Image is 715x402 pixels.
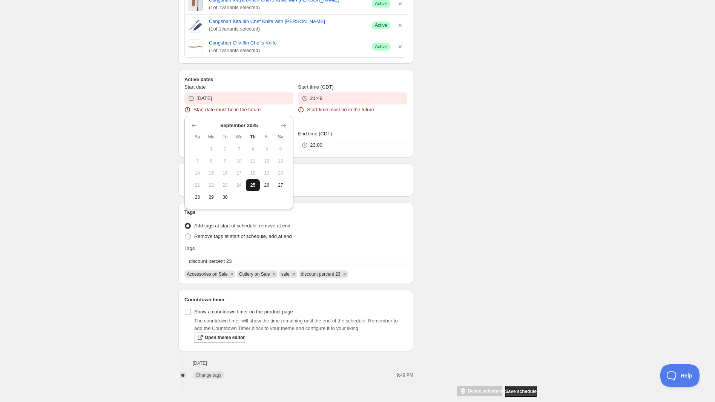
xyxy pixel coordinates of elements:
h2: Countdown timer [184,296,407,304]
button: Sunday September 21 2025 [190,179,204,191]
button: Saturday September 6 2025 [274,143,288,155]
span: ( 1 of 1 variants selected) [209,4,366,11]
img: Cangshan Oliv 8in Chef's Knife Kitchen Knives 12042348 [188,39,203,54]
button: Saturday September 13 2025 [274,155,288,167]
button: Today Thursday September 25 2025 [246,179,260,191]
button: Monday September 29 2025 [204,191,218,203]
p: 9:49 PM [379,372,413,378]
span: Tu [221,134,229,140]
span: 18 [249,170,257,176]
span: 8 [207,158,215,164]
span: 28 [193,194,201,200]
a: Cangshan Oliv 8in Chef's Knife [209,39,366,47]
span: ( 1 of 1 variants selected) [209,47,366,54]
span: 24 [235,182,243,188]
button: Friday September 5 2025 [260,143,274,155]
button: Thursday September 18 2025 [246,167,260,179]
button: Save schedule [505,386,537,397]
span: ( 1 of 1 variants selected) [209,25,366,33]
button: Thursday September 4 2025 [246,143,260,155]
span: Active [375,44,387,50]
button: Saturday September 27 2025 [274,179,288,191]
span: 27 [277,182,285,188]
h2: Repeating [184,169,407,177]
span: 16 [221,170,229,176]
button: Thursday September 11 2025 [246,155,260,167]
span: 11 [249,158,257,164]
h2: [DATE] [193,360,376,366]
button: Remove Accessories on Sale [229,271,235,278]
button: Tuesday September 2 2025 [218,143,232,155]
span: sale [281,272,290,277]
span: Active [375,1,387,7]
h2: Active dates [184,76,407,83]
span: 9 [221,158,229,164]
button: Wednesday September 17 2025 [232,167,246,179]
button: Sunday September 14 2025 [190,167,204,179]
th: Friday [260,131,274,143]
p: The countdown timer will show the time remaining until the end of the schedule. Remember to add t... [194,317,407,332]
span: 5 [263,146,271,152]
button: Sunday September 7 2025 [190,155,204,167]
span: 13 [277,158,285,164]
th: Monday [204,131,218,143]
button: Tuesday September 16 2025 [218,167,232,179]
span: Cutlery on Sale [239,272,270,277]
span: Change tags [196,372,221,378]
th: Saturday [274,131,288,143]
button: Sunday September 28 2025 [190,191,204,203]
h2: Tags [184,209,407,216]
span: Mo [207,134,215,140]
button: Wednesday September 10 2025 [232,155,246,167]
button: Friday September 12 2025 [260,155,274,167]
a: Open theme editor [194,332,245,343]
span: 17 [235,170,243,176]
span: 23 [221,182,229,188]
button: Wednesday September 3 2025 [232,143,246,155]
span: Fr [263,134,271,140]
button: Show next month, October 2025 [278,120,289,131]
span: Sa [277,134,285,140]
span: 3 [235,146,243,152]
button: Tuesday September 30 2025 [218,191,232,203]
button: Remove Cutlery on Sale [271,271,278,278]
button: Remove discount percent 23 [341,271,348,278]
span: 19 [263,170,271,176]
button: Saturday September 20 2025 [274,167,288,179]
span: 20 [277,170,285,176]
button: Monday September 22 2025 [204,179,218,191]
button: Tuesday September 23 2025 [218,179,232,191]
span: Active [375,22,387,28]
span: We [235,134,243,140]
button: Remove sale [290,271,297,278]
button: Tuesday September 9 2025 [218,155,232,167]
span: discount percent 23 [301,272,341,277]
span: End time (CDT) [298,131,332,137]
a: Cangshan Kita 8in Chef Knife with [PERSON_NAME] [209,18,366,25]
span: 4 [249,146,257,152]
p: Tags [184,245,195,252]
span: 14 [193,170,201,176]
span: 21 [193,182,201,188]
span: Start date [184,84,206,90]
span: 26 [263,182,271,188]
span: Open theme editor [205,334,245,341]
button: Monday September 15 2025 [204,167,218,179]
span: 22 [207,182,215,188]
span: 10 [235,158,243,164]
th: Thursday [246,131,260,143]
span: 25 [249,182,257,188]
span: Add tags at start of schedule, remove at end [194,223,290,229]
span: Start date must be in the future [193,106,261,114]
span: Start time must be in the future [307,106,374,114]
th: Sunday [190,131,204,143]
button: Friday September 26 2025 [260,179,274,191]
iframe: Toggle Customer Support [660,364,700,387]
button: Show previous month, August 2025 [189,120,199,131]
span: 15 [207,170,215,176]
span: Accessories on Sale [187,272,228,277]
span: 12 [263,158,271,164]
span: Show a countdown timer on the product page [194,309,293,315]
img: Cangshan Kita 8in Chef Knife with Sheath Kitchen Knives 12041513 [188,18,203,33]
span: 2 [221,146,229,152]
